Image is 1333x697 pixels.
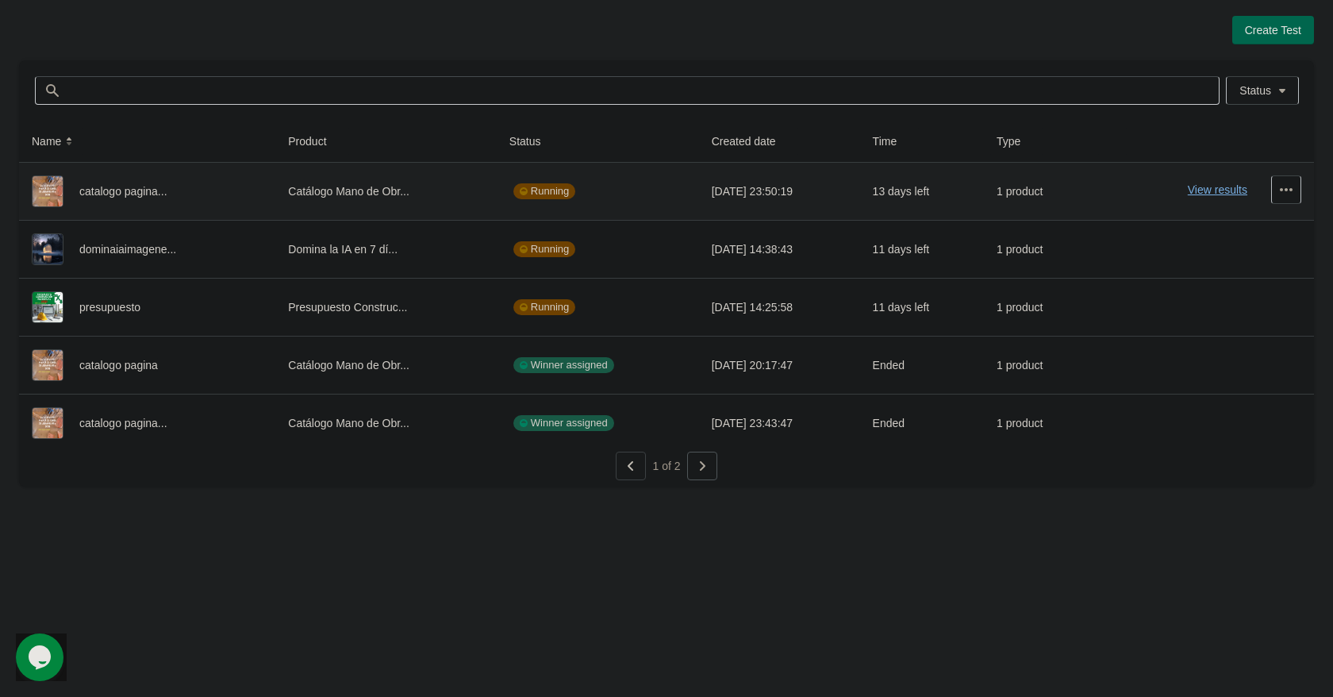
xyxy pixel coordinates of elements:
[79,185,167,198] span: catalogo pagina...
[997,291,1079,323] div: 1 product
[288,349,484,381] div: Catálogo Mano de Obr...
[873,233,971,265] div: 11 days left
[79,417,167,429] span: catalogo pagina...
[712,349,847,381] div: [DATE] 20:17:47
[513,299,575,315] div: Running
[652,460,680,472] span: 1 of 2
[288,233,484,265] div: Domina la IA en 7 dí...
[873,407,971,439] div: Ended
[513,357,614,373] div: Winner assigned
[513,241,575,257] div: Running
[1232,16,1314,44] button: Create Test
[873,349,971,381] div: Ended
[712,291,847,323] div: [DATE] 14:25:58
[288,291,484,323] div: Presupuesto Construc...
[712,407,847,439] div: [DATE] 23:43:47
[712,233,847,265] div: [DATE] 14:38:43
[16,633,67,681] iframe: chat widget
[990,127,1043,156] button: Type
[288,175,484,207] div: Catálogo Mano de Obr...
[288,407,484,439] div: Catálogo Mano de Obr...
[712,175,847,207] div: [DATE] 23:50:19
[1226,76,1299,105] button: Status
[25,127,83,156] button: Name
[997,407,1079,439] div: 1 product
[79,301,140,314] span: presupuesto
[866,127,920,156] button: Time
[503,127,563,156] button: Status
[705,127,798,156] button: Created date
[79,243,176,256] span: dominaiaimagene...
[873,175,971,207] div: 13 days left
[997,233,1079,265] div: 1 product
[1239,84,1271,97] span: Status
[997,349,1079,381] div: 1 product
[79,359,158,372] span: catalogo pagina
[873,291,971,323] div: 11 days left
[997,175,1079,207] div: 1 product
[513,415,614,431] div: Winner assigned
[513,183,575,199] div: Running
[282,127,348,156] button: Product
[1245,24,1301,37] span: Create Test
[1188,183,1247,196] button: View results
